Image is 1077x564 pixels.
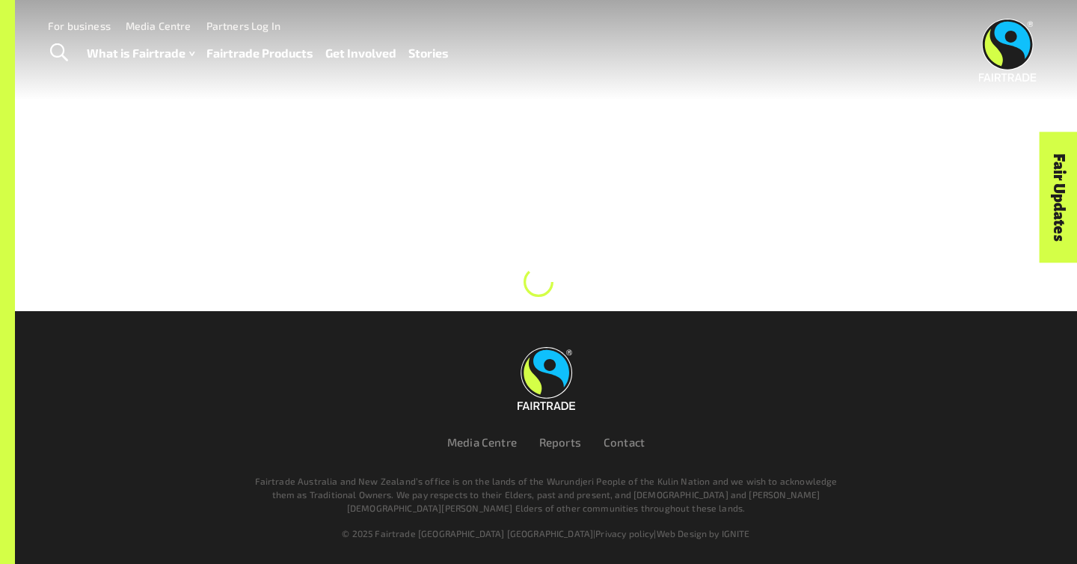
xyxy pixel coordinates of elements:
[325,43,396,64] a: Get Involved
[447,435,517,449] a: Media Centre
[979,19,1037,82] img: Fairtrade Australia New Zealand logo
[40,34,77,72] a: Toggle Search
[206,19,280,32] a: Partners Log In
[595,528,654,539] a: Privacy policy
[539,435,581,449] a: Reports
[206,43,313,64] a: Fairtrade Products
[126,19,191,32] a: Media Centre
[518,347,575,410] img: Fairtrade Australia New Zealand logo
[96,527,996,540] div: | |
[342,528,593,539] span: © 2025 Fairtrade [GEOGRAPHIC_DATA] [GEOGRAPHIC_DATA]
[604,435,645,449] a: Contact
[87,43,194,64] a: What is Fairtrade
[657,528,750,539] a: Web Design by IGNITE
[248,474,844,515] p: Fairtrade Australia and New Zealand’s office is on the lands of the Wurundjeri People of the Kuli...
[408,43,449,64] a: Stories
[48,19,111,32] a: For business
